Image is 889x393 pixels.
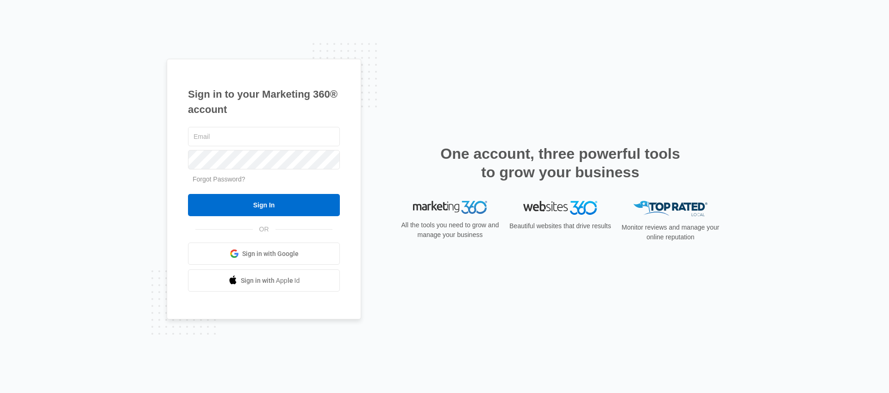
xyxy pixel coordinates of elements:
[523,201,597,214] img: Websites 360
[188,194,340,216] input: Sign In
[619,223,722,242] p: Monitor reviews and manage your online reputation
[242,249,299,259] span: Sign in with Google
[188,269,340,292] a: Sign in with Apple Id
[241,276,300,286] span: Sign in with Apple Id
[253,225,275,234] span: OR
[508,221,612,231] p: Beautiful websites that drive results
[438,144,683,181] h2: One account, three powerful tools to grow your business
[413,201,487,214] img: Marketing 360
[188,87,340,117] h1: Sign in to your Marketing 360® account
[188,243,340,265] a: Sign in with Google
[193,175,245,183] a: Forgot Password?
[633,201,707,216] img: Top Rated Local
[188,127,340,146] input: Email
[398,220,502,240] p: All the tools you need to grow and manage your business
